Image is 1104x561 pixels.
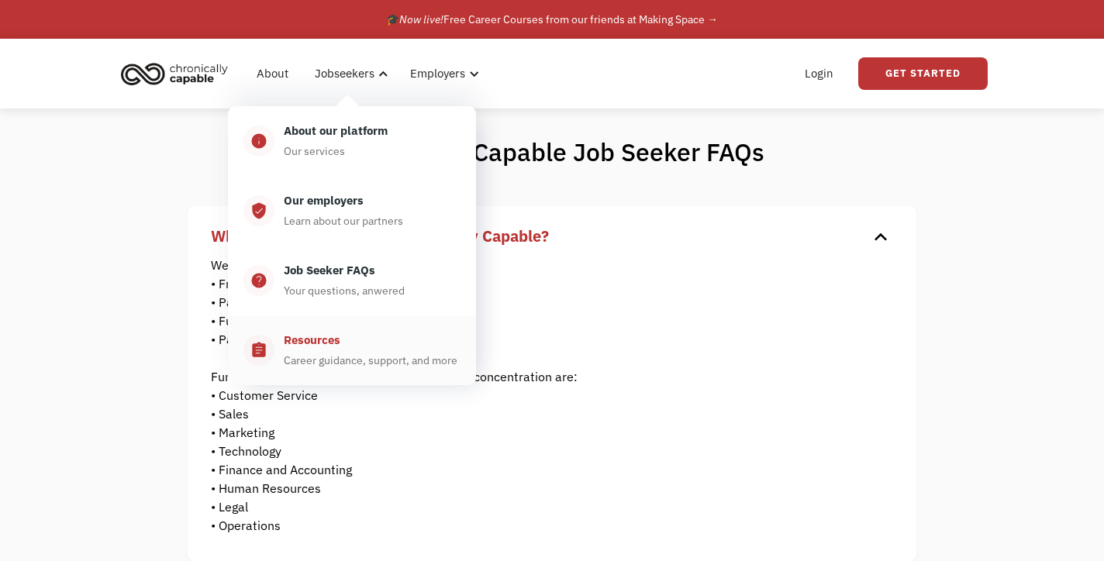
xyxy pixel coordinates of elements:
[399,12,443,26] em: Now live!
[116,57,240,91] a: home
[284,351,457,370] div: Career guidance, support, and more
[250,132,267,150] div: info
[228,98,476,385] nav: Jobseekers
[795,49,843,98] a: Login
[250,341,267,360] div: assignment
[868,225,893,248] div: keyboard_arrow_down
[315,64,374,83] div: Jobseekers
[401,49,484,98] div: Employers
[305,49,393,98] div: Jobseekers
[284,212,403,230] div: Learn about our partners
[228,246,476,315] a: help_centerJob Seeker FAQsYour questions, anwered
[284,261,375,280] div: Job Seeker FAQs
[247,49,298,98] a: About
[228,106,476,176] a: infoAbout our platformOur services
[228,176,476,246] a: verified_userOur employersLearn about our partners
[116,57,233,91] img: Chronically Capable logo
[228,315,476,385] a: assignmentResourcesCareer guidance, support, and more
[211,225,549,246] strong: What type of roles are on Chronically Capable?
[858,57,988,90] a: Get Started
[410,64,465,83] div: Employers
[284,191,364,210] div: Our employers
[279,136,826,167] h1: Chronically Capable Job Seeker FAQs
[284,122,388,140] div: About our platform
[250,201,267,220] div: verified_user
[250,271,267,290] div: help_center
[284,281,405,300] div: Your questions, anwered
[211,256,870,535] p: We offer a range of opportunities including: • Freelance or Contract • Part-time opportunities • ...
[284,331,340,349] div: Resources
[386,10,718,29] div: 🎓 Free Career Courses from our friends at Making Space →
[284,142,345,160] div: Our services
